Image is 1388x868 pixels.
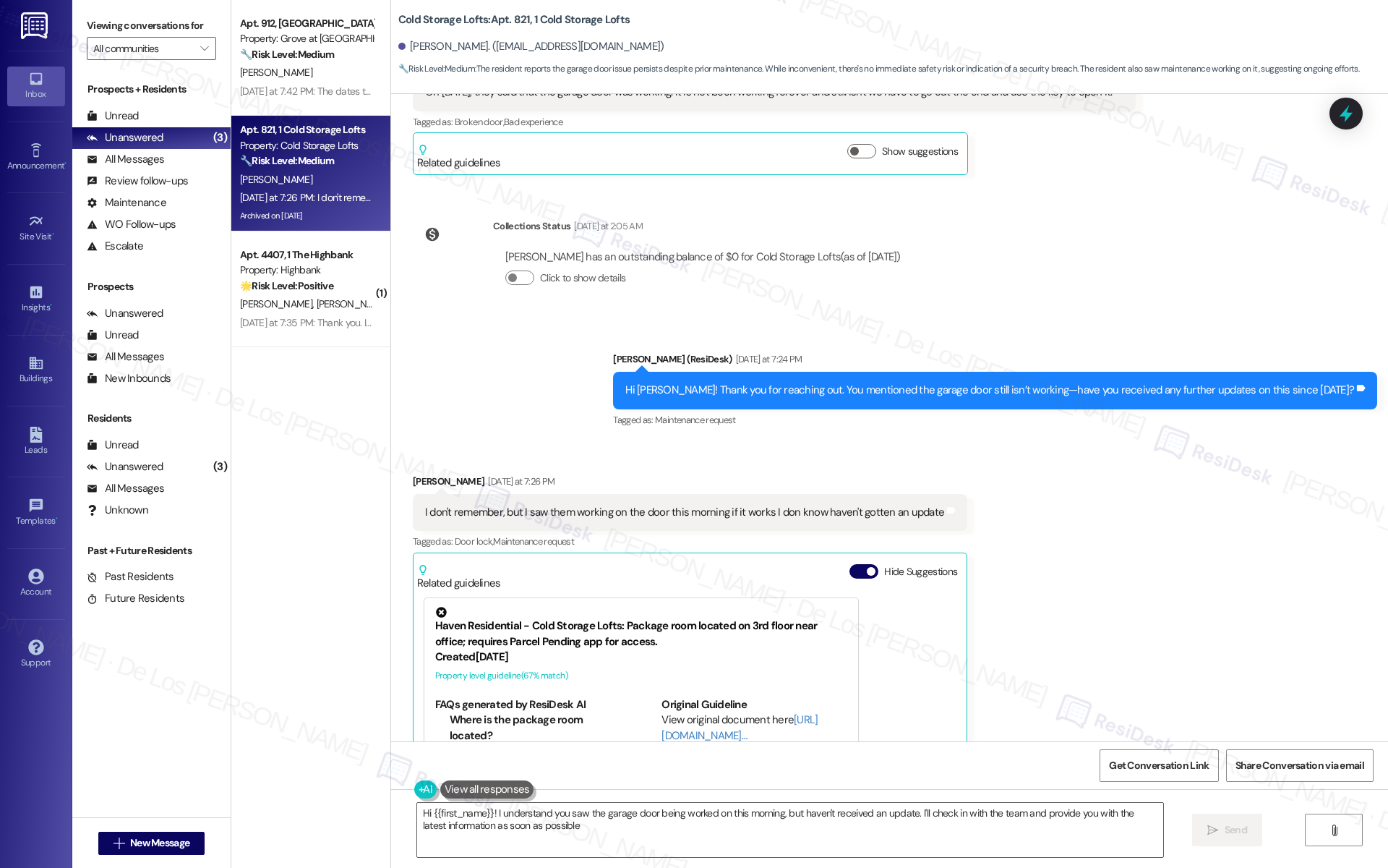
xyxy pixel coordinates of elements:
div: Unread [87,328,139,343]
li: Where is the package room located? [450,712,621,744]
span: Share Conversation via email [1235,758,1364,773]
span: Maintenance request [655,414,736,426]
b: Cold Storage Lofts: Apt. 821, 1 Cold Storage Lofts [398,12,630,27]
div: [PERSON_NAME] (ResiDesk) [613,352,1377,372]
div: Related guidelines [417,144,501,171]
div: Tagged as: [413,531,967,552]
div: WO Follow-ups [87,217,176,232]
div: All Messages [87,152,164,167]
div: Apt. 821, 1 Cold Storage Lofts [240,122,374,137]
span: • [52,229,54,239]
label: Show suggestions [882,144,958,159]
span: [PERSON_NAME] [240,173,312,186]
div: Related guidelines [417,564,501,591]
span: Send [1225,822,1247,838]
div: [DATE] at 7:26 PM: I don't remember, but I saw them working on the door this morning if it works ... [240,191,791,204]
div: Property: Grove at [GEOGRAPHIC_DATA] [240,31,374,46]
div: Future Residents [87,591,184,606]
div: Tagged as: [413,111,1136,132]
strong: 🌟 Risk Level: Positive [240,279,333,292]
div: Maintenance [87,195,166,210]
b: Original Guideline [661,697,747,712]
div: New Inbounds [87,371,171,386]
div: Past Residents [87,569,174,584]
strong: 🔧 Risk Level: Medium [240,48,334,61]
div: Property level guideline ( 67 % match) [435,668,847,684]
div: Apt. 912, [GEOGRAPHIC_DATA] at [GEOGRAPHIC_DATA] [240,16,374,31]
span: • [56,514,58,524]
div: Apt. 4407, 1 The Highbank [240,247,374,263]
div: [PERSON_NAME] [413,474,967,494]
div: [PERSON_NAME]. ([EMAIL_ADDRESS][DOMAIN_NAME]) [398,39,664,54]
span: [PERSON_NAME] [240,297,317,310]
div: Past + Future Residents [72,543,231,558]
div: Prospects [72,279,231,294]
div: [DATE] at 2:05 AM [570,218,643,234]
span: [PERSON_NAME] [316,297,388,310]
label: Click to show details [540,271,625,286]
img: ResiDesk Logo [21,12,51,39]
div: Review follow-ups [87,174,188,189]
div: Unread [87,109,139,124]
div: Collections Status [493,218,570,234]
div: Prospects + Residents [72,82,231,97]
div: Unread [87,438,139,453]
span: Get Conversation Link [1109,758,1209,773]
div: [PERSON_NAME] has an outstanding balance of $0 for Cold Storage Lofts (as of [DATE]) [505,250,901,265]
div: (3) [210,456,231,478]
div: Archived on [DATE] [239,207,375,225]
div: Escalate [87,239,143,254]
label: Viewing conversations for [87,14,216,37]
a: Buildings [7,351,65,390]
b: FAQs generated by ResiDesk AI [435,697,586,712]
button: Get Conversation Link [1100,749,1218,782]
button: Send [1192,814,1262,846]
div: Property: Cold Storage Lofts [240,138,374,153]
span: : The resident reports the garage door issue persists despite prior maintenance. While inconvenie... [398,61,1359,77]
textarea: Hi {{first_name}}! I understand you saw the garage door being worked on this morning, but haven't... [417,803,1163,857]
button: Share Conversation via email [1226,749,1374,782]
a: Site Visit • [7,209,65,248]
div: [DATE] at 7:26 PM [484,474,554,489]
span: New Message [130,835,189,851]
div: All Messages [87,349,164,365]
a: Support [7,635,65,674]
label: Hide Suggestions [884,564,957,579]
i:  [1329,825,1340,836]
a: [URL][DOMAIN_NAME]… [661,712,818,742]
span: [PERSON_NAME] [240,66,312,79]
strong: 🔧 Risk Level: Medium [398,63,475,75]
span: Maintenance request [493,535,574,548]
strong: 🔧 Risk Level: Medium [240,154,334,167]
div: Tagged as: [613,409,1377,430]
div: Property: Highbank [240,263,374,278]
i:  [1207,825,1218,836]
i:  [200,43,208,54]
div: Unanswered [87,306,163,321]
span: Door lock , [455,535,494,548]
div: Unanswered [87,130,163,145]
a: Inbox [7,67,65,106]
div: I don't remember, but I saw them working on the door this morning if it works I don know haven't ... [425,505,944,520]
a: Leads [7,422,65,461]
div: Created [DATE] [435,650,847,665]
div: Unknown [87,503,148,518]
i:  [113,838,124,849]
div: (3) [210,127,231,149]
span: • [64,158,67,169]
button: New Message [98,832,205,855]
div: Residents [72,411,231,426]
span: Bad experience [504,116,562,128]
div: Unanswered [87,459,163,475]
div: All Messages [87,481,164,496]
div: Hi [PERSON_NAME]! Thank you for reaching out. You mentioned the garage door still isn’t working—h... [625,383,1354,398]
div: [DATE] at 7:42 PM: The dates this happened on is [DATE] and [DATE]. Currently [DATE] I haven't sm... [240,85,1108,98]
div: [DATE] at 7:24 PM [732,352,802,367]
a: Account [7,564,65,603]
span: • [50,300,52,310]
span: Broken door , [455,116,504,128]
div: [DATE] at 7:35 PM: Thank you. I also noted that [PERSON_NAME] was most helpful. Be well. [240,316,614,329]
input: All communities [93,37,193,60]
a: Templates • [7,493,65,532]
div: View original document here [661,712,847,744]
